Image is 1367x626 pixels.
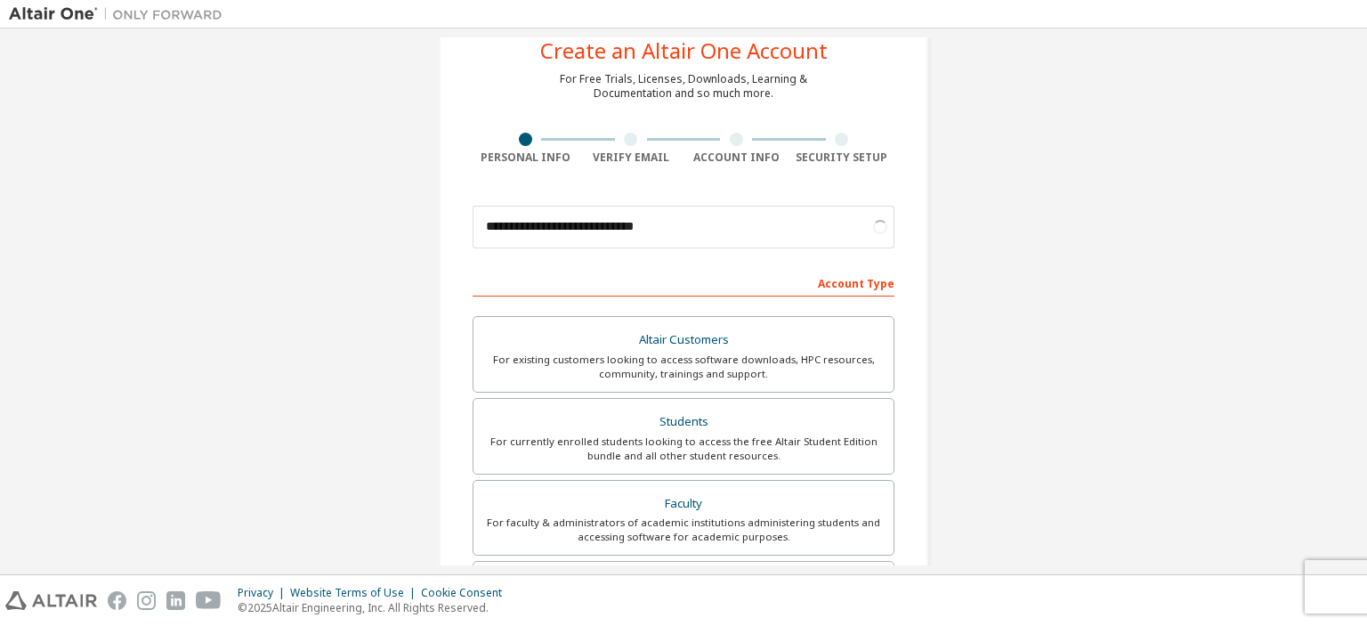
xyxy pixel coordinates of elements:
div: Website Terms of Use [290,586,421,600]
div: For currently enrolled students looking to access the free Altair Student Edition bundle and all ... [484,435,883,463]
div: Personal Info [473,150,578,165]
div: For Free Trials, Licenses, Downloads, Learning & Documentation and so much more. [560,72,807,101]
img: facebook.svg [108,591,126,610]
div: Account Type [473,268,894,297]
img: youtube.svg [196,591,222,610]
div: Account Info [683,150,789,165]
div: For existing customers looking to access software downloads, HPC resources, community, trainings ... [484,353,883,381]
div: Students [484,410,883,435]
img: Altair One [9,5,231,23]
div: Faculty [484,492,883,516]
div: Security Setup [789,150,895,165]
p: © 2025 Altair Engineering, Inc. All Rights Reserved. [238,600,513,615]
div: For faculty & administrators of academic institutions administering students and accessing softwa... [484,516,883,544]
div: Altair Customers [484,328,883,353]
img: instagram.svg [137,591,156,610]
div: Privacy [238,586,290,600]
div: Cookie Consent [421,586,513,600]
div: Create an Altair One Account [540,40,828,61]
img: linkedin.svg [166,591,185,610]
div: Verify Email [578,150,684,165]
img: altair_logo.svg [5,591,97,610]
